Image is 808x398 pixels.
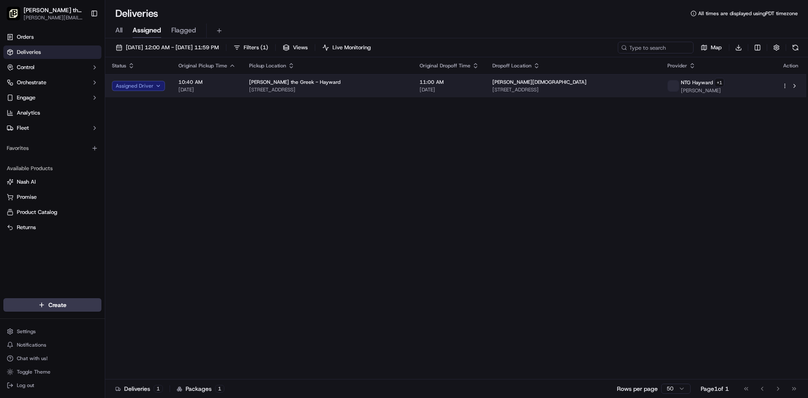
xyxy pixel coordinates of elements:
button: Control [3,61,101,74]
span: Original Pickup Time [178,62,227,69]
button: Log out [3,379,101,391]
span: Nash AI [17,178,36,186]
span: [DATE] [420,86,479,93]
span: Product Catalog [17,208,57,216]
span: API Documentation [80,122,135,131]
span: Map [711,44,722,51]
div: Deliveries [115,385,163,393]
span: Deliveries [17,48,41,56]
a: 💻API Documentation [68,119,138,134]
span: [DATE] [178,86,236,93]
span: All times are displayed using PDT timezone [698,10,798,17]
span: [PERSON_NAME][DEMOGRAPHIC_DATA] [492,79,587,85]
span: Engage [17,94,35,102]
input: Got a question? Start typing here... [22,54,151,63]
span: Dropoff Location [492,62,532,69]
button: Nash AI [3,175,101,189]
button: Refresh [789,42,801,53]
span: Knowledge Base [17,122,64,131]
button: Chat with us! [3,353,101,364]
button: Views [279,42,311,53]
span: Promise [17,193,37,201]
button: Product Catalog [3,206,101,219]
span: Log out [17,382,34,389]
span: Provider [667,62,687,69]
button: [DATE] 12:00 AM - [DATE] 11:59 PM [112,42,223,53]
div: 1 [154,385,163,393]
span: Control [17,64,35,71]
img: Nash [8,8,25,25]
div: Action [782,62,800,69]
button: Settings [3,326,101,337]
button: [PERSON_NAME] the Greek ([PERSON_NAME]) [24,6,84,14]
div: 1 [215,385,224,393]
input: Type to search [618,42,694,53]
span: Returns [17,224,36,231]
span: Status [112,62,126,69]
button: Fleet [3,121,101,135]
button: Start new chat [143,83,153,93]
span: Analytics [17,109,40,117]
button: Promise [3,190,101,204]
button: Orchestrate [3,76,101,89]
span: Orders [17,33,34,41]
button: Map [697,42,726,53]
span: Chat with us! [17,355,48,362]
div: Favorites [3,142,101,155]
div: Packages [177,385,224,393]
a: Deliveries [3,45,101,59]
span: 10:40 AM [178,79,236,85]
span: NTG Hayward [681,79,713,86]
span: Fleet [17,124,29,132]
span: Views [293,44,308,51]
button: +1 [715,78,724,87]
span: [STREET_ADDRESS] [249,86,406,93]
span: Assigned [133,25,161,35]
div: We're available if you need us! [29,89,106,96]
span: Filters [244,44,268,51]
span: ( 1 ) [260,44,268,51]
span: [PERSON_NAME] [681,87,724,94]
span: Pickup Location [249,62,286,69]
span: All [115,25,122,35]
div: Available Products [3,162,101,175]
button: Assigned Driver [112,81,165,91]
span: Toggle Theme [17,369,50,375]
button: Create [3,298,101,312]
span: Original Dropoff Time [420,62,470,69]
img: 1736555255976-a54dd68f-1ca7-489b-9aae-adbdc363a1c4 [8,80,24,96]
p: Rows per page [617,385,658,393]
span: Create [48,301,66,309]
span: Live Monitoring [332,44,371,51]
button: Returns [3,221,101,234]
button: Engage [3,91,101,104]
a: Analytics [3,106,101,120]
span: [PERSON_NAME] the Greek - Hayward [249,79,340,85]
button: Notifications [3,339,101,351]
div: Start new chat [29,80,138,89]
button: Nick the Greek (Hayward)[PERSON_NAME] the Greek ([PERSON_NAME])[PERSON_NAME][EMAIL_ADDRESS][PERSO... [3,3,87,24]
a: Promise [7,193,98,201]
span: Settings [17,328,36,335]
div: Page 1 of 1 [701,385,729,393]
button: Toggle Theme [3,366,101,378]
button: [PERSON_NAME][EMAIL_ADDRESS][PERSON_NAME][DOMAIN_NAME] [24,14,84,21]
button: Filters(1) [230,42,272,53]
a: Nash AI [7,178,98,186]
a: Product Catalog [7,208,98,216]
span: Flagged [171,25,196,35]
h1: Deliveries [115,7,158,20]
p: Welcome 👋 [8,34,153,47]
a: Returns [7,224,98,231]
span: Orchestrate [17,79,46,86]
span: 11:00 AM [420,79,479,85]
span: [DATE] 12:00 AM - [DATE] 11:59 PM [126,44,219,51]
div: 📗 [8,123,15,130]
img: Nick the Greek (Hayward) [7,7,20,20]
span: [STREET_ADDRESS] [492,86,654,93]
div: 💻 [71,123,78,130]
a: 📗Knowledge Base [5,119,68,134]
button: Live Monitoring [319,42,375,53]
